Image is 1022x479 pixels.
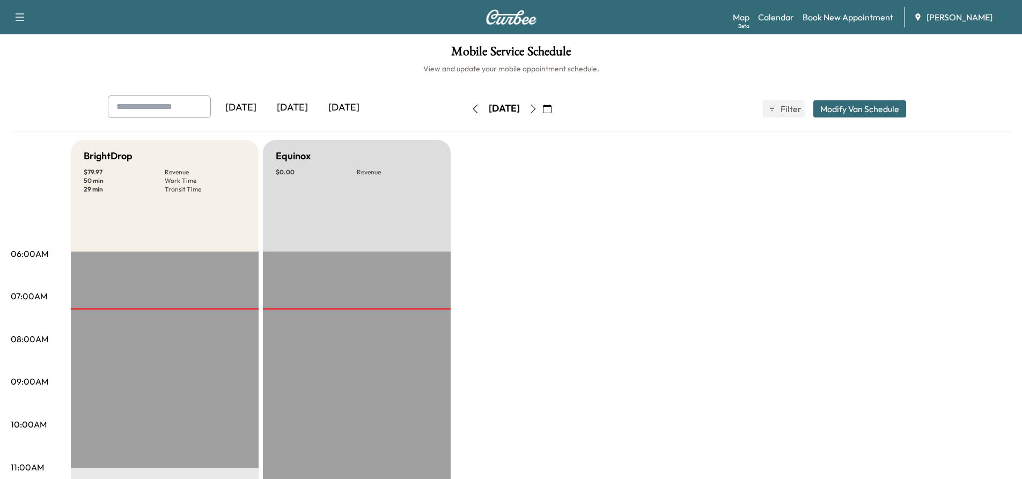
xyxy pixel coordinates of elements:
div: Beta [738,22,749,30]
span: [PERSON_NAME] [927,11,992,24]
span: Filter [781,102,800,115]
img: Curbee Logo [486,10,537,25]
h5: Equinox [276,149,311,164]
p: 10:00AM [11,418,47,431]
h6: View and update your mobile appointment schedule. [11,63,1011,74]
p: 09:00AM [11,375,48,388]
p: 50 min [84,176,165,185]
button: Filter [763,100,805,117]
p: Transit Time [165,185,246,194]
p: Revenue [357,168,438,176]
h5: BrightDrop [84,149,133,164]
a: MapBeta [733,11,749,24]
p: 06:00AM [11,247,48,260]
p: 08:00AM [11,333,48,345]
p: Work Time [165,176,246,185]
h1: Mobile Service Schedule [11,45,1011,63]
div: [DATE] [489,102,520,115]
p: Revenue [165,168,246,176]
p: 07:00AM [11,290,47,303]
a: Calendar [758,11,794,24]
div: [DATE] [267,95,318,120]
p: 29 min [84,185,165,194]
div: [DATE] [318,95,370,120]
p: $ 0.00 [276,168,357,176]
p: $ 79.97 [84,168,165,176]
p: 11:00AM [11,461,44,474]
div: [DATE] [215,95,267,120]
a: Book New Appointment [803,11,893,24]
button: Modify Van Schedule [813,100,906,117]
